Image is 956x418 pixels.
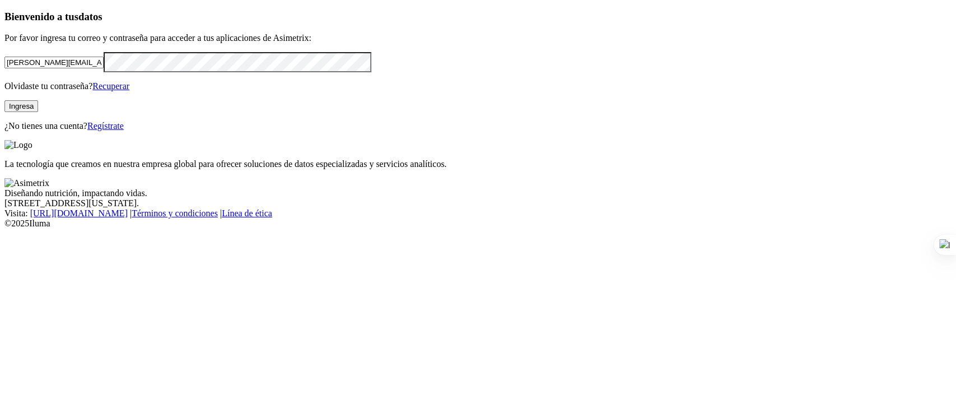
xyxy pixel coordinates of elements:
div: Visita : | | [4,208,952,219]
a: Regístrate [87,121,124,131]
input: Tu correo [4,57,104,68]
img: Logo [4,140,32,150]
a: [URL][DOMAIN_NAME] [30,208,128,218]
p: Por favor ingresa tu correo y contraseña para acceder a tus aplicaciones de Asimetrix: [4,33,952,43]
div: Diseñando nutrición, impactando vidas. [4,188,952,198]
a: Recuperar [92,81,129,91]
p: ¿No tienes una cuenta? [4,121,952,131]
div: [STREET_ADDRESS][US_STATE]. [4,198,952,208]
img: Asimetrix [4,178,49,188]
button: Ingresa [4,100,38,112]
p: Olvidaste tu contraseña? [4,81,952,91]
a: Términos y condiciones [132,208,218,218]
span: datos [78,11,102,22]
div: © 2025 Iluma [4,219,952,229]
p: La tecnología que creamos en nuestra empresa global para ofrecer soluciones de datos especializad... [4,159,952,169]
a: Línea de ética [222,208,272,218]
h3: Bienvenido a tus [4,11,952,23]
